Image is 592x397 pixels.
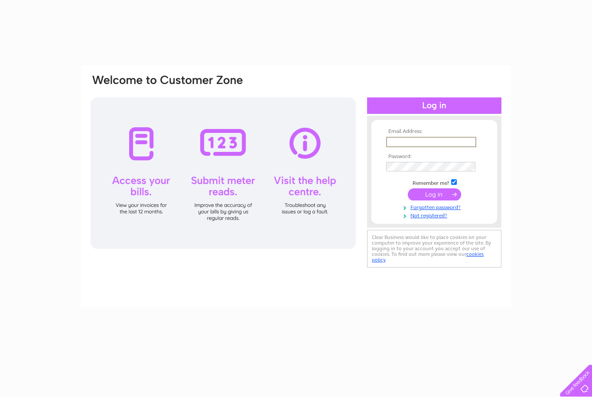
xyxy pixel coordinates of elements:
div: Clear Business would like to place cookies on your computer to improve your experience of the sit... [367,230,501,268]
input: Submit [408,188,461,200]
td: Remember me? [384,178,485,187]
th: Email Address: [384,129,485,135]
a: Not registered? [386,211,485,219]
a: cookies policy [372,251,484,263]
th: Password: [384,154,485,160]
a: Forgotten password? [386,203,485,211]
